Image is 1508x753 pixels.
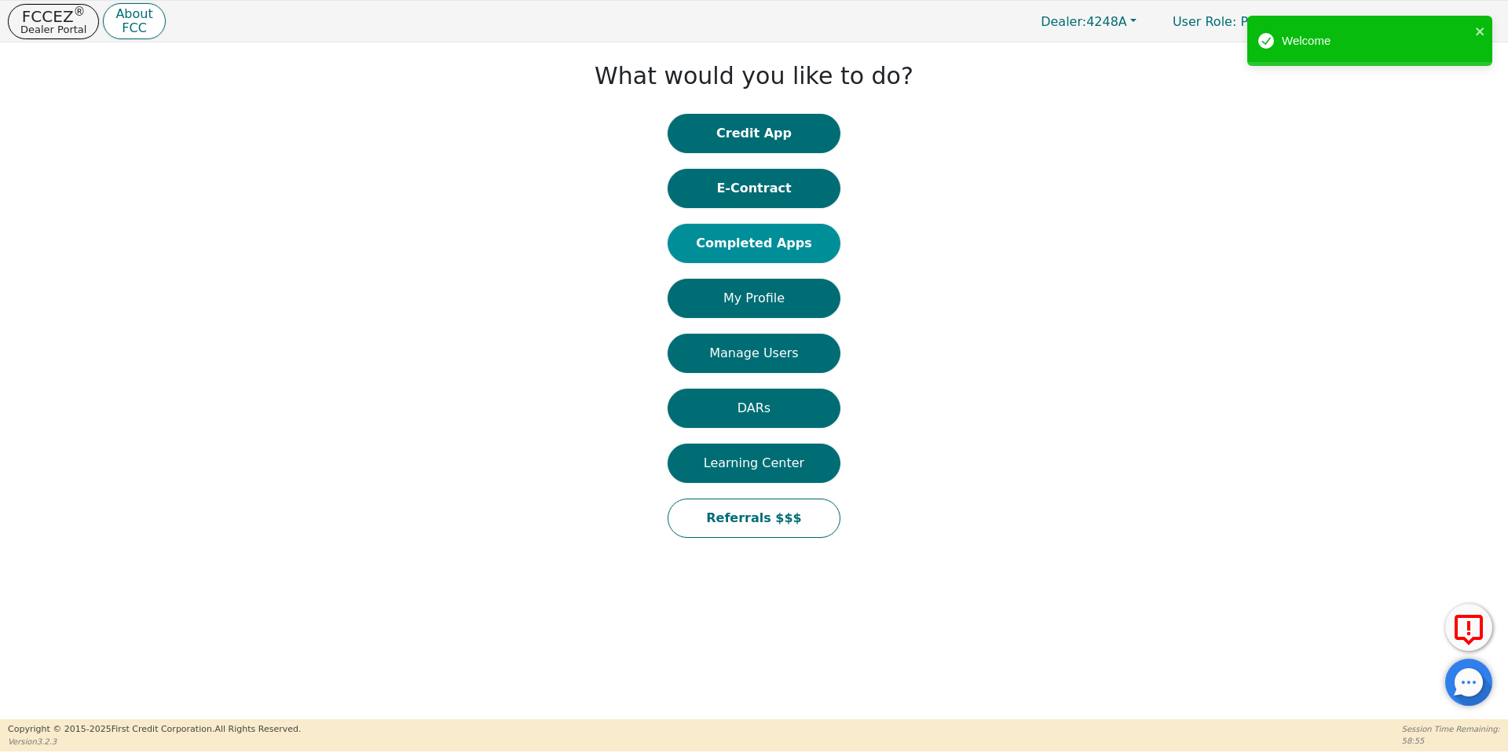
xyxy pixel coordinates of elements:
[214,724,301,734] span: All Rights Reserved.
[668,114,840,153] button: Credit App
[8,4,99,39] button: FCCEZ®Dealer Portal
[1157,6,1305,37] a: User Role: Primary
[668,499,840,538] button: Referrals $$$
[668,389,840,428] button: DARs
[668,334,840,373] button: Manage Users
[1402,735,1500,747] p: 58:55
[115,22,152,35] p: FCC
[595,62,913,90] h1: What would you like to do?
[1041,14,1086,29] span: Dealer:
[668,224,840,263] button: Completed Apps
[1024,9,1153,34] button: Dealer:4248A
[1445,604,1492,651] button: Report Error to FCC
[1041,14,1127,29] span: 4248A
[668,169,840,208] button: E-Contract
[1475,22,1486,40] button: close
[1157,6,1305,37] p: Primary
[103,3,165,40] button: AboutFCC
[1402,723,1500,735] p: Session Time Remaining:
[20,9,86,24] p: FCCEZ
[74,5,86,19] sup: ®
[1282,32,1470,50] div: Welcome
[1173,14,1236,29] span: User Role :
[668,279,840,318] button: My Profile
[1309,9,1500,34] button: 4248A:[PERSON_NAME]
[20,24,86,35] p: Dealer Portal
[8,723,301,737] p: Copyright © 2015- 2025 First Credit Corporation.
[8,736,301,748] p: Version 3.2.3
[668,444,840,483] button: Learning Center
[115,8,152,20] p: About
